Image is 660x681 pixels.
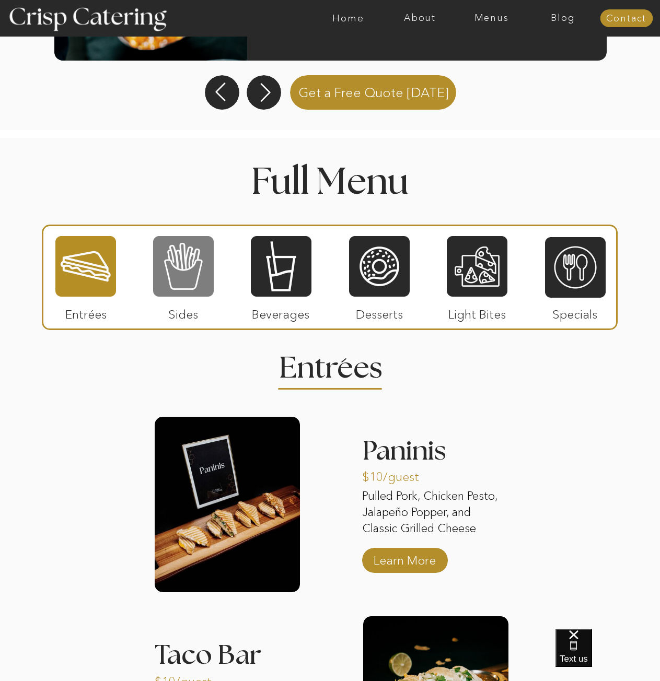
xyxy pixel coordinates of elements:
a: About [384,13,456,24]
p: Specials [540,297,610,327]
h3: Paninis [362,438,507,471]
a: Learn More [370,543,439,573]
p: Sides [148,297,218,327]
a: Contact [600,14,653,24]
a: Blog [527,13,599,24]
p: Pulled Pork, Chicken Pesto, Jalapeño Popper, and Classic Grilled Cheese [362,488,507,538]
a: Home [312,13,384,24]
p: Entrées [51,297,121,327]
iframe: podium webchat widget bubble [555,629,660,681]
h1: Full Menu [185,165,476,195]
p: Desserts [345,297,414,327]
p: Beverages [246,297,316,327]
a: Menus [456,13,527,24]
p: $10/guest [362,459,432,489]
h2: Entrees [279,354,381,374]
h3: Taco Bar [155,642,300,655]
p: Light Bites [443,297,512,327]
a: Get a Free Quote [DATE] [286,73,462,110]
